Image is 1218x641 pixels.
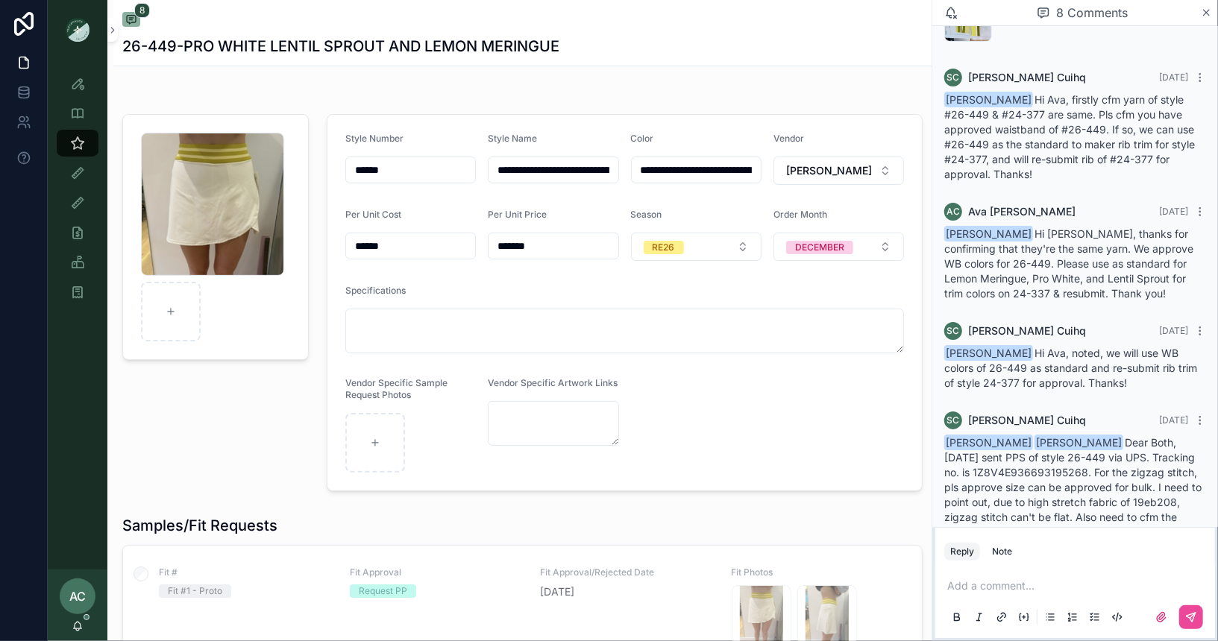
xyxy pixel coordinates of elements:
[345,377,448,400] span: Vendor Specific Sample Request Photos
[488,133,537,144] span: Style Name
[66,18,90,42] img: App logo
[122,12,140,30] button: 8
[786,163,872,178] span: [PERSON_NAME]
[1159,414,1188,426] span: [DATE]
[1159,206,1188,217] span: [DATE]
[488,209,547,220] span: Per Unit Price
[653,241,675,254] div: RE26
[631,133,654,144] span: Color
[1056,4,1128,22] span: 8 Comments
[134,3,150,18] span: 8
[968,204,1076,219] span: Ava [PERSON_NAME]
[488,377,618,388] span: Vendor Specific Artwork Links
[345,209,401,220] span: Per Unit Cost
[944,227,1193,300] span: Hi [PERSON_NAME], thanks for confirming that they're the same yarn. We approve WB colors for 26-4...
[944,226,1033,241] span: [PERSON_NAME]
[159,566,332,578] span: Fit #
[631,209,662,220] span: Season
[168,584,222,598] div: Fit #1 - Proto
[986,543,1018,561] button: Note
[947,206,960,218] span: AC
[944,92,1033,107] span: [PERSON_NAME]
[968,323,1086,338] span: [PERSON_NAME] Cuihq
[947,414,960,426] span: SC
[48,60,107,325] div: scrollable content
[944,347,1197,389] span: Hi Ava, noted, we will use WB colors of 26-449 as standard and re-submit rib trim of style 24-377...
[345,285,406,296] span: Specifications
[122,515,277,536] h1: Samples/Fit Requests
[69,587,86,605] span: AC
[944,436,1202,538] span: Dear Both, [DATE] sent PPS of style 26-449 via UPS. Tracking no. is 1Z8V4E936693195268. For the z...
[773,233,904,261] button: Select Button
[944,93,1195,180] span: Hi Ava, firstly cfm yarn of style #26-449 & #24-377 are same. Pls cfm you have approved waistband...
[731,566,904,578] span: Fit Photos
[773,157,904,185] button: Select Button
[992,546,1012,558] div: Note
[541,584,714,599] span: [DATE]
[795,241,844,254] div: DECEMBER
[773,133,804,144] span: Vendor
[541,566,714,578] span: Fit Approval/Rejected Date
[1159,72,1188,83] span: [DATE]
[947,72,960,83] span: SC
[359,584,407,598] div: Request PP
[944,345,1033,361] span: [PERSON_NAME]
[350,566,523,578] span: Fit Approval
[1035,435,1123,450] span: [PERSON_NAME]
[631,233,762,261] button: Select Button
[968,70,1086,85] span: [PERSON_NAME] Cuihq
[968,413,1086,428] span: [PERSON_NAME] Cuihq
[947,325,960,337] span: SC
[944,435,1033,450] span: [PERSON_NAME]
[345,133,404,144] span: Style Number
[1159,325,1188,336] span: [DATE]
[122,36,559,57] h1: 26-449-PRO WHITE LENTIL SPROUT AND LEMON MERINGUE
[773,209,827,220] span: Order Month
[944,543,980,561] button: Reply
